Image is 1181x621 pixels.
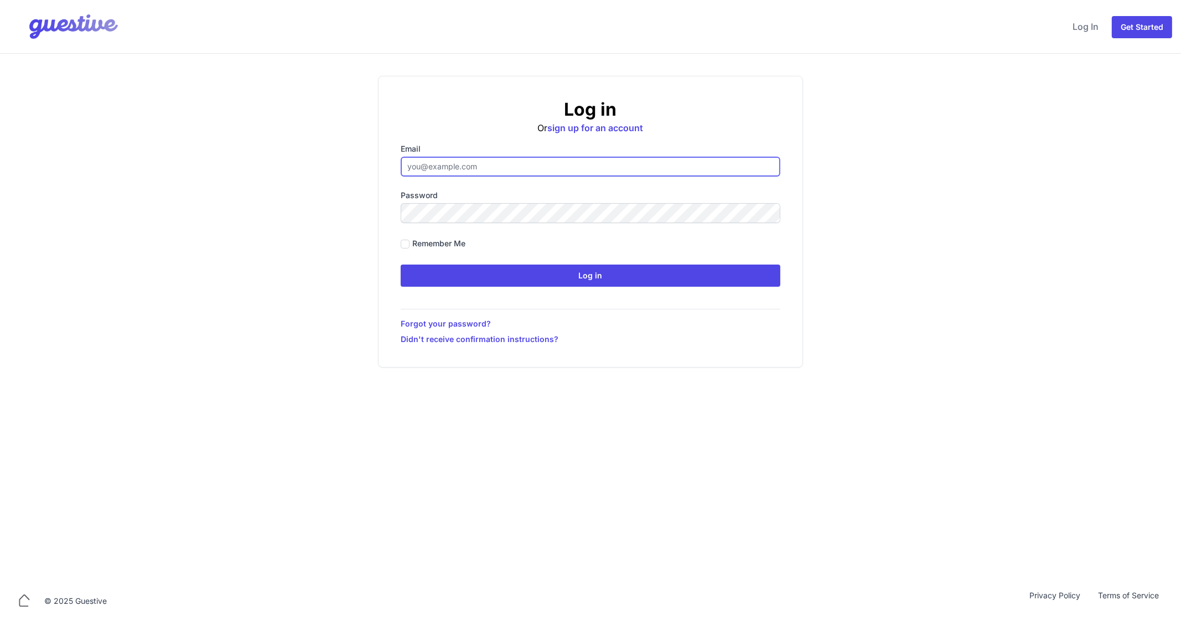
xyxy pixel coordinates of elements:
[401,318,780,329] a: Forgot your password?
[401,190,780,201] label: Password
[401,334,780,345] a: Didn't receive confirmation instructions?
[9,4,121,49] img: Your Company
[401,157,780,177] input: you@example.com
[44,596,107,607] div: © 2025 Guestive
[412,238,465,249] label: Remember me
[401,99,780,134] div: Or
[401,265,780,287] input: Log in
[1021,590,1089,612] a: Privacy Policy
[1089,590,1168,612] a: Terms of Service
[401,99,780,121] h2: Log in
[548,122,644,133] a: sign up for an account
[401,143,780,154] label: Email
[1068,13,1103,40] a: Log In
[1112,16,1172,38] a: Get Started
